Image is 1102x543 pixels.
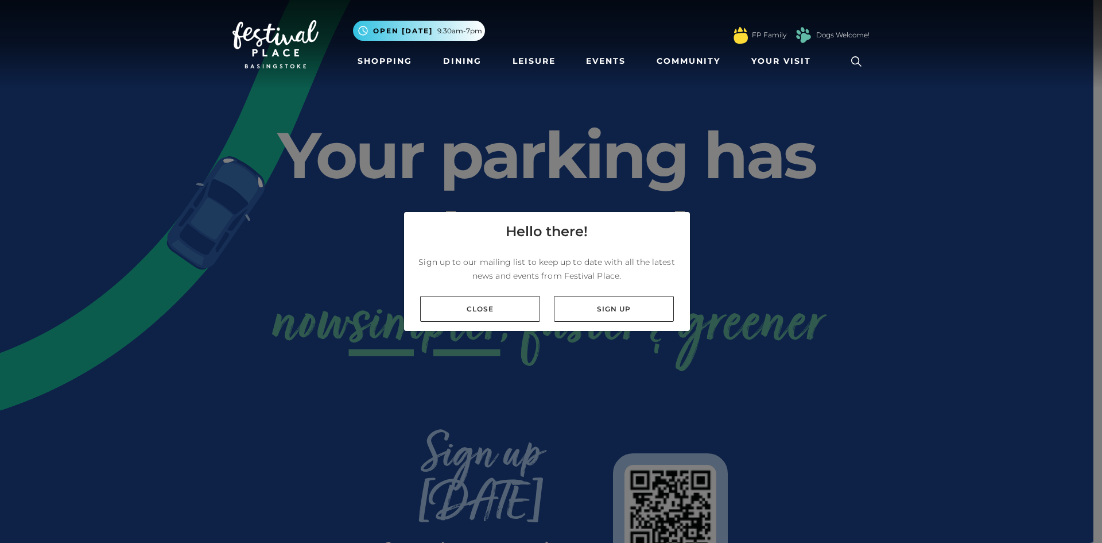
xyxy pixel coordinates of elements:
[652,51,725,72] a: Community
[420,296,540,322] a: Close
[508,51,560,72] a: Leisure
[581,51,630,72] a: Events
[747,51,821,72] a: Your Visit
[752,30,786,40] a: FP Family
[353,51,417,72] a: Shopping
[751,55,811,67] span: Your Visit
[437,26,482,36] span: 9.30am-7pm
[506,221,588,242] h4: Hello there!
[816,30,870,40] a: Dogs Welcome!
[232,20,319,68] img: Festival Place Logo
[413,255,681,283] p: Sign up to our mailing list to keep up to date with all the latest news and events from Festival ...
[439,51,486,72] a: Dining
[353,21,485,41] button: Open [DATE] 9.30am-7pm
[554,296,674,322] a: Sign up
[373,26,433,36] span: Open [DATE]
